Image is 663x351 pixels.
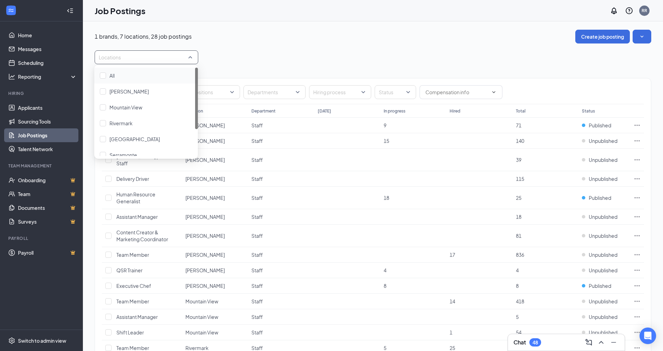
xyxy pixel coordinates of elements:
[634,267,641,274] svg: Ellipses
[182,118,248,133] td: Hostetter
[512,104,578,118] th: Total
[248,149,314,171] td: Staff
[251,214,263,220] span: Staff
[182,209,248,225] td: Hostetter
[8,7,15,14] svg: WorkstreamLogo
[589,213,617,220] span: Unpublished
[516,176,524,182] span: 115
[248,171,314,187] td: Staff
[516,314,519,320] span: 5
[589,194,611,201] span: Published
[314,104,380,118] th: [DATE]
[634,137,641,144] svg: Ellipses
[583,337,594,348] button: ComposeMessage
[109,104,142,110] span: Mountain View
[185,345,209,351] span: Rivermark
[516,138,524,144] span: 140
[182,278,248,294] td: Hostetter
[251,138,263,144] span: Staff
[116,267,143,273] span: QSR Trainer
[516,214,521,220] span: 18
[182,187,248,209] td: Hostetter
[251,267,263,273] span: Staff
[608,337,619,348] button: Minimize
[185,233,225,239] span: [PERSON_NAME]
[8,90,76,96] div: Hiring
[589,267,617,274] span: Unpublished
[95,5,145,17] h1: Job Postings
[450,298,455,304] span: 14
[610,7,618,15] svg: Notifications
[251,252,263,258] span: Staff
[18,215,77,228] a: SurveysCrown
[109,88,149,95] span: [PERSON_NAME]
[185,122,225,128] span: [PERSON_NAME]
[251,329,263,335] span: Staff
[185,252,225,258] span: [PERSON_NAME]
[516,157,521,163] span: 39
[8,337,15,344] svg: Settings
[182,133,248,149] td: Hostetter
[18,201,77,215] a: DocumentsCrown
[182,225,248,247] td: Hostetter
[248,247,314,263] td: Staff
[94,115,198,131] div: Rivermark
[638,33,645,40] svg: SmallChevronDown
[94,84,198,99] div: Hostetter
[589,122,611,129] span: Published
[516,283,519,289] span: 8
[248,118,314,133] td: Staff
[109,72,115,79] span: All
[248,187,314,209] td: Staff
[384,267,386,273] span: 4
[634,251,641,258] svg: Ellipses
[589,137,617,144] span: Unpublished
[589,232,617,239] span: Unpublished
[8,73,15,80] svg: Analysis
[633,30,651,43] button: SmallChevronDown
[640,328,656,344] div: Open Intercom Messenger
[384,345,386,351] span: 5
[251,298,263,304] span: Staff
[589,313,617,320] span: Unpublished
[185,195,225,201] span: [PERSON_NAME]
[251,283,263,289] span: Staff
[248,133,314,149] td: Staff
[634,232,641,239] svg: Ellipses
[248,294,314,309] td: Staff
[116,252,149,258] span: Team Member
[589,175,617,182] span: Unpublished
[182,149,248,171] td: Hostetter
[634,298,641,305] svg: Ellipses
[116,214,158,220] span: Assistant Manager
[251,122,263,128] span: Staff
[8,235,76,241] div: Payroll
[516,267,519,273] span: 4
[450,252,455,258] span: 17
[384,195,389,201] span: 18
[116,314,158,320] span: Assistant Manager
[446,104,512,118] th: Hired
[251,108,276,114] div: Department
[248,309,314,325] td: Staff
[185,176,225,182] span: [PERSON_NAME]
[634,313,641,320] svg: Ellipses
[248,325,314,340] td: Staff
[585,338,593,347] svg: ComposeMessage
[95,33,192,40] p: 1 brands, 7 locations, 28 job postings
[18,128,77,142] a: Job Postings
[185,298,218,304] span: Mountain View
[516,195,521,201] span: 25
[384,283,386,289] span: 8
[575,30,630,43] button: Create job posting
[94,147,198,163] div: Serramonte
[182,171,248,187] td: Hostetter
[450,345,455,351] span: 25
[380,104,446,118] th: In progress
[516,122,521,128] span: 71
[516,298,524,304] span: 418
[94,131,198,147] div: San Mateo
[248,209,314,225] td: Staff
[609,338,618,347] svg: Minimize
[185,157,225,163] span: [PERSON_NAME]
